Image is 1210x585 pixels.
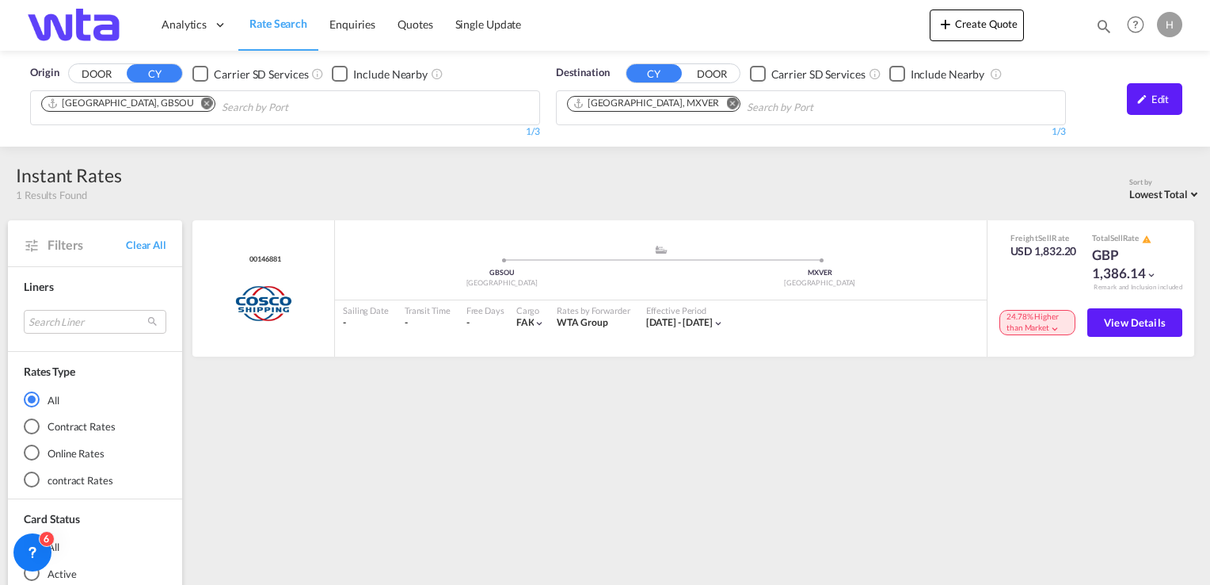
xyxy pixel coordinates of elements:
[1142,235,1151,244] md-icon: icon-alert
[126,238,166,252] span: Clear All
[69,65,124,83] button: DOOR
[192,65,308,82] md-checkbox: Checkbox No Ink
[1157,12,1182,37] div: H
[557,316,607,328] span: WTA Group
[249,17,307,30] span: Rate Search
[24,472,166,487] md-radio-button: contract Rates
[1049,323,1060,335] md-icon: icon-chevron-down
[405,316,451,330] div: -
[1092,232,1171,245] div: Total Rate
[1092,246,1171,284] div: GBP 1,386.14
[24,539,166,555] md-radio-button: All
[1127,83,1182,115] div: icon-pencilEdit
[245,254,280,265] div: Contract / Rate Agreement / Tariff / Spot Pricing Reference Number: 00146881
[573,97,723,110] div: Press delete to remove this chip.
[16,162,122,188] div: Instant Rates
[24,566,166,582] md-radio-button: Active
[747,95,897,120] input: Search by Port
[771,67,866,82] div: Carrier SD Services
[516,304,546,316] div: Cargo
[162,17,207,32] span: Analytics
[343,304,389,316] div: Sailing Date
[1110,233,1123,243] span: Sell
[431,67,443,80] md-icon: Unchecked: Ignores neighbouring ports when fetching rates.Checked : Includes neighbouring ports w...
[234,284,292,323] img: COSCO
[750,65,866,82] md-checkbox: Checkbox No Ink
[661,278,980,289] div: [GEOGRAPHIC_DATA]
[24,364,75,380] div: Rates Type
[398,17,432,31] span: Quotes
[557,316,630,330] div: WTA Group
[661,268,980,278] div: MXVER
[1010,243,1077,259] div: USD 1,832.20
[329,17,375,31] span: Enquiries
[557,304,630,316] div: Rates by Forwarder
[999,310,1075,335] div: 24.78% Higher than Market
[889,65,985,82] md-checkbox: Checkbox No Ink
[24,280,53,293] span: Liners
[353,67,428,82] div: Include Nearby
[1095,17,1113,35] md-icon: icon-magnify
[936,14,955,33] md-icon: icon-plus 400-fg
[713,318,724,329] md-icon: icon-chevron-down
[1087,308,1182,337] button: View Details
[556,65,610,81] span: Destination
[534,318,545,329] md-icon: icon-chevron-down
[332,65,428,82] md-checkbox: Checkbox No Ink
[1136,94,1147,105] md-icon: icon-pencil
[573,97,720,110] div: Veracruz, MXVER
[1095,17,1113,41] div: icon-magnify
[626,64,682,82] button: CY
[214,67,308,82] div: Carrier SD Services
[222,95,372,120] input: Search by Port
[39,91,379,120] md-chips-wrap: Chips container. Use arrow keys to select chips.
[455,17,522,31] span: Single Update
[405,304,451,316] div: Transit Time
[24,7,131,43] img: bf843820205c11f09835497521dffd49.png
[646,304,725,316] div: Effective Period
[24,511,80,527] div: Card Status
[466,304,504,316] div: Free Days
[1104,316,1166,329] span: View Details
[646,316,713,330] div: 01 Sep 2025 - 30 Sep 2025
[516,316,535,328] span: FAK
[1038,233,1052,243] span: Sell
[24,392,166,407] md-radio-button: All
[990,67,1003,80] md-icon: Unchecked: Ignores neighbouring ports when fetching rates.Checked : Includes neighbouring ports w...
[30,65,59,81] span: Origin
[1129,184,1202,202] md-select: Select: Lowest Total
[1140,233,1151,245] button: icon-alert
[47,97,197,110] div: Press delete to remove this chip.
[24,445,166,461] md-radio-button: Online Rates
[24,419,166,434] md-radio-button: Contract Rates
[684,65,740,83] button: DOOR
[565,91,904,120] md-chips-wrap: Chips container. Use arrow keys to select chips.
[30,125,540,139] div: 1/3
[191,97,215,113] button: Remove
[1129,178,1202,188] div: Sort by
[1146,270,1157,281] md-icon: icon-chevron-down
[343,268,661,278] div: GBSOU
[48,236,126,254] span: Filters
[245,254,280,265] span: 00146881
[930,10,1024,41] button: icon-plus 400-fgCreate Quote
[556,125,1066,139] div: 1/3
[1122,11,1157,40] div: Help
[646,316,713,328] span: [DATE] - [DATE]
[652,246,671,254] md-icon: assets/icons/custom/ship-fill.svg
[869,67,881,80] md-icon: Unchecked: Search for CY (Container Yard) services for all selected carriers.Checked : Search for...
[1010,232,1077,243] div: Freight Rate
[1122,11,1149,38] span: Help
[911,67,985,82] div: Include Nearby
[343,278,661,289] div: [GEOGRAPHIC_DATA]
[466,316,470,330] div: -
[311,67,324,80] md-icon: Unchecked: Search for CY (Container Yard) services for all selected carriers.Checked : Search for...
[127,64,182,82] button: CY
[47,97,194,110] div: Southampton, GBSOU
[716,97,740,113] button: Remove
[1129,188,1188,201] span: Lowest Total
[343,316,389,330] div: -
[16,188,87,202] span: 1 Results Found
[1082,283,1194,292] div: Remark and Inclusion included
